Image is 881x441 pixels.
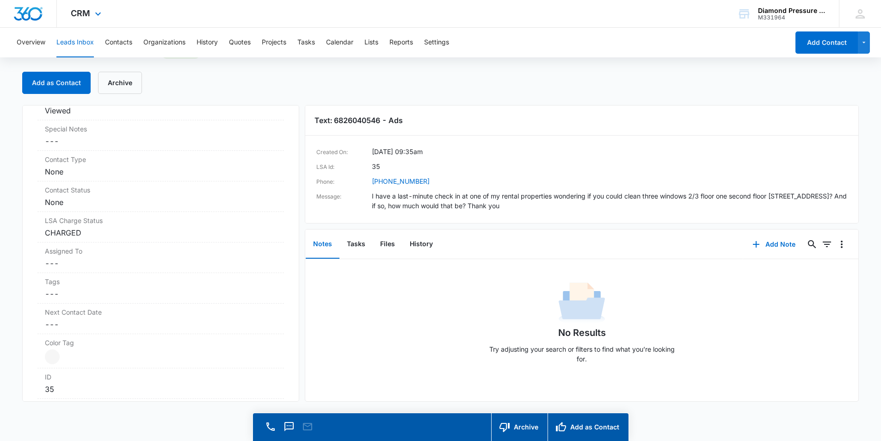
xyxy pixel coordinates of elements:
div: Next Contact Date--- [37,304,284,334]
div: account id [758,14,826,21]
dt: LSA Charge Status [45,216,277,225]
button: Overview [17,28,45,57]
button: Add as Contact [22,72,91,94]
button: History [402,230,440,259]
dd: --- [45,258,277,269]
dt: LSA Id: [316,161,372,173]
h1: No Results [558,326,606,340]
button: Contacts [105,28,132,57]
button: Add Contact [795,31,858,54]
button: Call [264,420,277,433]
div: account name [758,7,826,14]
h3: Text: 6826040546 - Ads [314,115,850,126]
button: Archive [491,413,548,441]
button: Lists [364,28,378,57]
dd: Viewed [45,105,277,116]
button: Add Note [743,233,805,255]
a: Call [264,426,277,434]
dd: CHARGED [45,227,277,238]
dt: Created On: [316,147,372,158]
div: Contact StatusNone [37,181,284,212]
a: Text [283,426,296,434]
button: Calendar [326,28,353,57]
span: CRM [71,8,90,18]
dt: ID [45,372,277,382]
label: Assigned To [45,246,277,256]
button: Projects [262,28,286,57]
button: Reports [389,28,413,57]
dd: --- [45,136,277,147]
button: Notes [306,230,339,259]
dd: --- [45,288,277,299]
button: Quotes [229,28,251,57]
dt: Phone: [316,176,372,187]
div: LSA Charge StatusCHARGED [37,212,284,242]
button: Archive [98,72,142,94]
div: Assigned To--- [37,242,284,273]
a: [PHONE_NUMBER] [372,176,430,187]
label: Next Contact Date [45,307,277,317]
button: History [197,28,218,57]
button: Filters [819,237,834,252]
p: Try adjusting your search or filters to find what you’re looking for. [485,344,679,364]
button: Files [373,230,402,259]
button: Add as Contact [548,413,628,441]
div: Created[DATE] 7:35am [37,399,284,429]
label: Special Notes [45,124,277,134]
dd: I have a last-minute check in at one of my rental properties wondering if you could clean three w... [372,191,848,211]
label: Tags [45,277,277,286]
button: Search... [805,237,819,252]
button: Tasks [297,28,315,57]
dd: None [45,166,277,177]
div: ID35 [37,368,284,399]
dd: [DATE] 09:35am [372,147,423,158]
button: Settings [424,28,449,57]
button: Text [283,420,296,433]
dd: 35 [45,384,277,395]
button: Overflow Menu [834,237,849,252]
button: Organizations [143,28,185,57]
label: Contact Type [45,155,277,164]
dd: 35 [372,161,380,173]
dd: --- [45,319,277,330]
label: Contact Status [45,185,277,195]
div: Special Notes--- [37,120,284,151]
div: Tags--- [37,273,284,304]
button: Leads Inbox [56,28,94,57]
div: Color Tag [37,334,284,368]
label: Color Tag [45,338,277,348]
button: Tasks [339,230,373,259]
dt: Message: [316,191,372,211]
div: Contact TypeNone [37,151,284,181]
img: No Data [559,280,605,326]
dd: None [45,197,277,208]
